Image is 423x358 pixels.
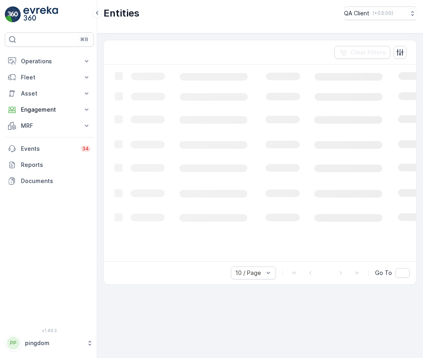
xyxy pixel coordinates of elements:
p: 34 [82,146,89,152]
a: Events34 [5,141,94,157]
img: logo_light-DOdMpM7g.png [23,6,58,23]
span: v 1.49.3 [5,328,94,333]
p: Events [21,145,76,153]
p: Fleet [21,73,78,81]
button: QA Client(+03:00) [344,6,417,20]
a: Documents [5,173,94,189]
p: ( +03:00 ) [373,10,393,17]
button: Asset [5,85,94,102]
p: Entities [104,7,139,20]
button: PPpingdom [5,335,94,352]
button: Operations [5,53,94,69]
button: Engagement [5,102,94,118]
p: Reports [21,161,91,169]
div: PP [7,337,20,350]
img: logo [5,6,21,23]
p: ⌘B [80,36,88,43]
p: Clear Filters [350,48,386,56]
p: Engagement [21,106,78,114]
p: Documents [21,177,91,185]
button: Clear Filters [334,46,390,59]
button: MRF [5,118,94,134]
p: MRF [21,122,78,130]
a: Reports [5,157,94,173]
p: Operations [21,57,78,65]
button: Fleet [5,69,94,85]
p: Asset [21,89,78,98]
p: QA Client [344,9,369,17]
span: Go To [375,269,392,277]
p: pingdom [25,339,83,347]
